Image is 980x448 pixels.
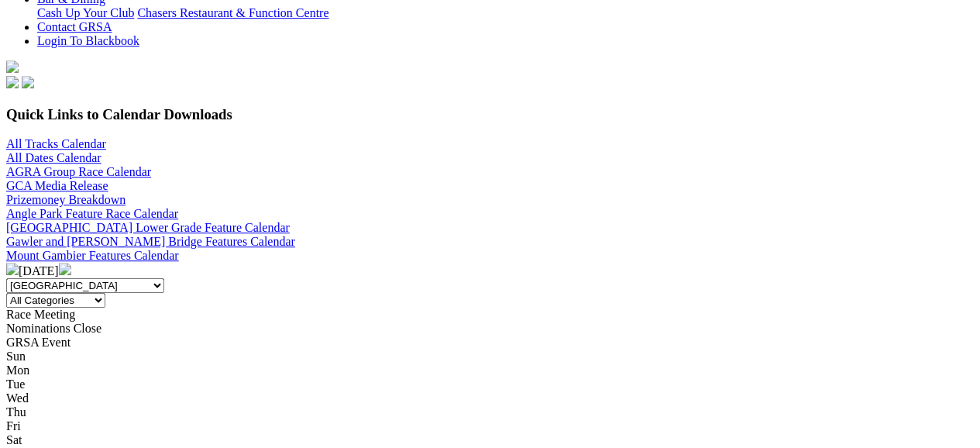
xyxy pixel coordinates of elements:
[6,137,106,150] a: All Tracks Calendar
[6,419,974,433] div: Fri
[37,6,974,20] div: Bar & Dining
[6,377,974,391] div: Tue
[6,391,974,405] div: Wed
[6,308,974,322] div: Race Meeting
[6,249,179,262] a: Mount Gambier Features Calendar
[6,405,974,419] div: Thu
[6,221,290,234] a: [GEOGRAPHIC_DATA] Lower Grade Feature Calendar
[6,179,108,192] a: GCA Media Release
[22,76,34,88] img: twitter.svg
[6,207,178,220] a: Angle Park Feature Race Calendar
[37,34,139,47] a: Login To Blackbook
[6,76,19,88] img: facebook.svg
[6,106,974,123] h3: Quick Links to Calendar Downloads
[6,151,101,164] a: All Dates Calendar
[37,6,134,19] a: Cash Up Your Club
[137,6,328,19] a: Chasers Restaurant & Function Centre
[37,20,112,33] a: Contact GRSA
[6,336,974,350] div: GRSA Event
[6,193,126,206] a: Prizemoney Breakdown
[6,165,151,178] a: AGRA Group Race Calendar
[6,433,974,447] div: Sat
[6,364,974,377] div: Mon
[6,60,19,73] img: logo-grsa-white.png
[6,350,974,364] div: Sun
[6,263,974,278] div: [DATE]
[6,235,295,248] a: Gawler and [PERSON_NAME] Bridge Features Calendar
[6,322,974,336] div: Nominations Close
[6,263,19,275] img: chevron-left-pager-white.svg
[59,263,71,275] img: chevron-right-pager-white.svg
